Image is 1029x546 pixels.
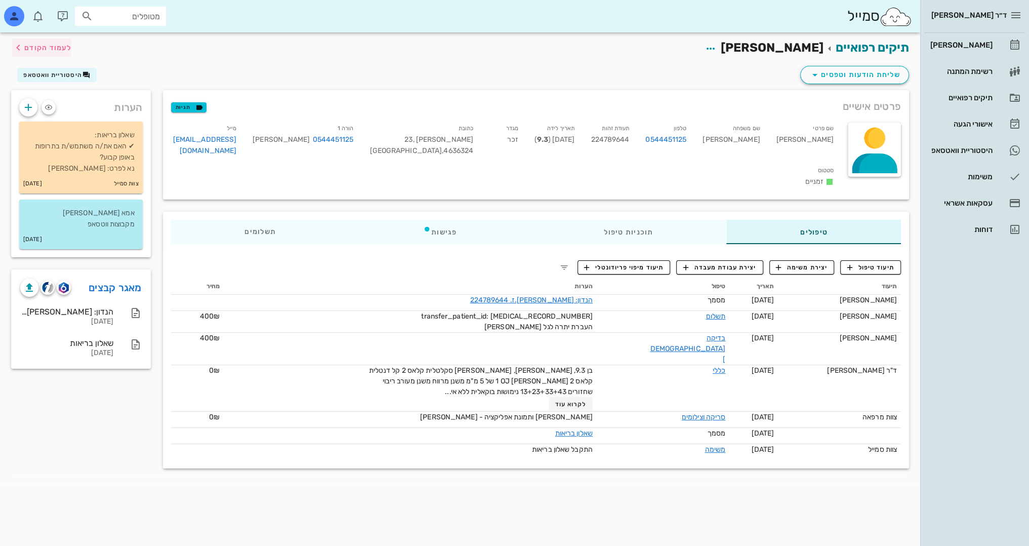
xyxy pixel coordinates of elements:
span: 400₪ [200,312,220,321]
div: תיקים רפואיים [928,94,993,102]
div: [PERSON_NAME] [782,333,897,343]
button: cliniview logo [40,281,55,295]
div: משימות [928,173,993,181]
div: [PERSON_NAME] [782,295,897,305]
small: [DATE] [23,178,42,189]
div: רשימת המתנה [928,67,993,75]
small: תעודת זהות [602,125,629,132]
span: [DATE] [751,334,774,342]
button: תיעוד מיפוי פריודונטלי [578,260,671,275]
th: טיפול [597,279,729,295]
span: [DATE] [751,413,774,421]
small: טלפון [674,125,687,132]
div: סמייל [847,6,912,27]
div: [PERSON_NAME] [928,41,993,49]
a: תשלום [706,312,726,321]
button: יצירת עבודת מעבדה [676,260,763,275]
p: שאלון בריאות: ✔ האם את/ה משתמש/ת בתרופות באופן קבוע? נא לפרט: [PERSON_NAME] [27,130,135,174]
button: היסטוריית וואטסאפ [17,68,97,82]
div: [PERSON_NAME] [768,121,842,163]
a: [EMAIL_ADDRESS][DOMAIN_NAME] [173,135,237,155]
span: בן 9.3, [PERSON_NAME], [PERSON_NAME] סקלטלית קלאס 2 קל דנטלית קלאס 2 [PERSON_NAME] 1 OJ של 5 מ"מ ... [369,366,593,396]
span: 400₪ [200,334,220,342]
span: היסטוריית וואטסאפ [23,71,82,79]
div: עסקאות אשראי [928,199,993,207]
span: , [442,146,443,155]
a: תיקים רפואיים [836,41,909,55]
a: אישורי הגעה [924,112,1025,136]
span: תגיות [176,103,202,112]
th: מחיר [171,279,224,295]
div: תוכניות טיפול [530,220,726,244]
span: מסמך [708,429,725,438]
div: שאלון בריאות [20,338,113,348]
div: טיפולים [726,220,901,244]
small: [DATE] [23,234,42,245]
span: זמניים [805,177,824,186]
img: romexis logo [59,282,68,293]
span: תיעוד טיפול [847,263,894,272]
span: תיעוד מיפוי פריודונטלי [584,263,664,272]
a: היסטוריית וואטסאפ [924,138,1025,163]
span: [DATE] [751,429,774,438]
span: לקרוא עוד [555,401,587,408]
div: [PERSON_NAME] [253,134,353,145]
a: רשימת המתנה [924,59,1025,84]
span: [DATE] [751,366,774,375]
div: [DATE] [20,318,113,326]
small: כתובת [459,125,474,132]
small: שם פרטי [813,125,834,132]
button: שליחת הודעות וטפסים [800,66,909,84]
span: לעמוד הקודם [24,44,71,52]
th: הערות [224,279,597,295]
span: מסמך [708,296,725,304]
a: תיקים רפואיים [924,86,1025,110]
button: romexis logo [57,281,71,295]
span: [DATE] [751,296,774,304]
button: לעמוד הקודם [12,38,71,57]
a: עסקאות אשראי [924,191,1025,215]
small: תאריך לידה [547,125,574,132]
span: [GEOGRAPHIC_DATA] [370,146,444,155]
small: הורה 1 [338,125,354,132]
strong: 9.3 [537,135,548,144]
a: משימה [705,445,726,454]
span: [PERSON_NAME] ותמונת אפליקציה - [PERSON_NAME] [420,413,593,421]
a: כללי [713,366,725,375]
small: מייל [227,125,236,132]
a: מאגר קבצים [89,280,142,296]
div: דוחות [928,225,993,233]
img: SmileCloud logo [879,7,912,27]
a: בדיקה [DEMOGRAPHIC_DATA] [650,334,725,364]
span: תשלומים [244,228,276,236]
button: תגיות [171,102,207,112]
a: 0544451125 [313,134,354,145]
span: [DATE] ( ) [534,135,574,144]
div: פגישות [349,220,530,244]
span: [PERSON_NAME] 23 [404,135,473,144]
span: פרטים אישיים [843,98,901,114]
a: [PERSON_NAME] [924,33,1025,57]
div: ד"ר [PERSON_NAME] [782,365,897,376]
span: העברת יתרה לגל [PERSON_NAME] [484,323,593,331]
span: [DATE] [751,445,774,454]
span: [PERSON_NAME] [721,41,824,55]
span: התקבל שאלון בריאות [532,445,593,454]
span: [DATE] [751,312,774,321]
span: , [413,135,415,144]
div: [PERSON_NAME] [694,121,768,163]
span: שליחת הודעות וטפסים [809,69,900,81]
span: ד״ר [PERSON_NAME] [931,11,1007,20]
span: יצירת משימה [776,263,828,272]
small: סטטוס [818,167,834,174]
button: לקרוא עוד [549,397,593,411]
span: 0₪ [209,413,220,421]
div: היסטוריית וואטסאפ [928,146,993,154]
small: צוות סמייל [114,178,139,189]
img: cliniview logo [42,282,54,293]
span: 224789644 [591,135,629,144]
div: צוות מרפאה [782,412,897,422]
button: יצירת משימה [769,260,835,275]
button: תיעוד טיפול [840,260,901,275]
a: משימות [924,165,1025,189]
